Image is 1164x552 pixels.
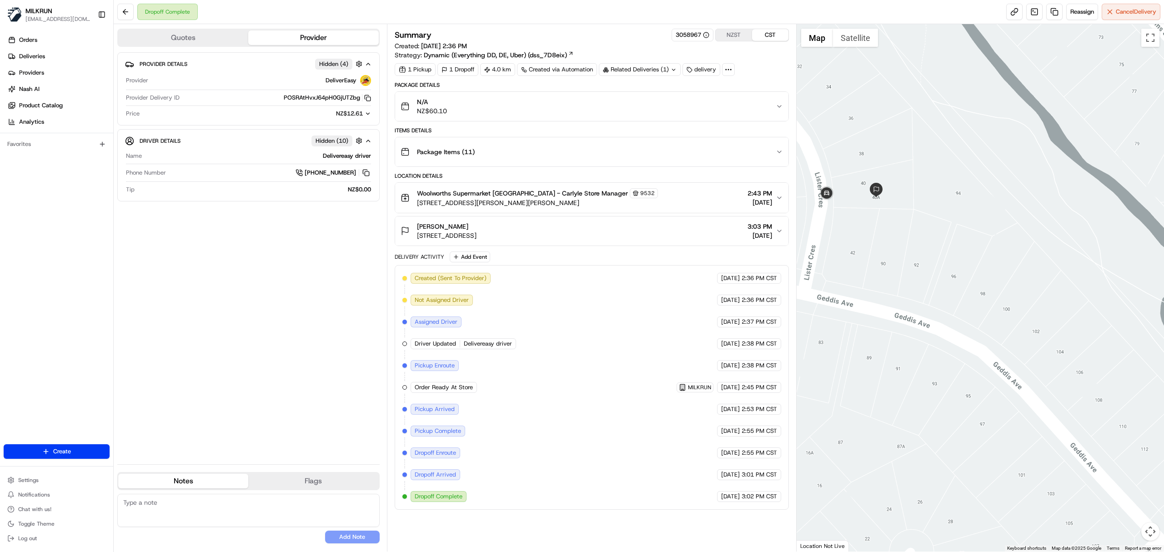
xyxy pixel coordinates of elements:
[742,318,777,326] span: 2:37 PM CST
[1141,522,1159,541] button: Map camera controls
[742,492,777,501] span: 3:02 PM CST
[284,94,371,102] button: POSRAtHvxJ64pH0GjUTZbg
[395,92,788,121] button: N/ANZ$60.10
[311,135,365,146] button: Hidden (10)
[748,222,772,231] span: 3:03 PM
[742,405,777,413] span: 2:53 PM CST
[742,427,777,435] span: 2:55 PM CST
[682,63,720,76] div: delivery
[18,506,51,513] span: Chat with us!
[248,474,378,488] button: Flags
[417,198,658,207] span: [STREET_ADDRESS][PERSON_NAME][PERSON_NAME]
[742,361,777,370] span: 2:38 PM CST
[316,137,348,145] span: Hidden ( 10 )
[315,58,365,70] button: Hidden (4)
[19,52,45,60] span: Deliveries
[716,29,752,41] button: NZST
[415,383,473,391] span: Order Ready At Store
[599,63,681,76] div: Related Deliveries (1)
[721,383,740,391] span: [DATE]
[18,520,55,527] span: Toggle Theme
[125,133,372,148] button: Driver DetailsHidden (10)
[118,30,248,45] button: Quotes
[1125,546,1161,551] a: Report a map error
[417,147,475,156] span: Package Items ( 11 )
[517,63,597,76] div: Created via Automation
[18,535,37,542] span: Log out
[126,169,166,177] span: Phone Number
[721,274,740,282] span: [DATE]
[126,152,142,160] span: Name
[4,98,113,113] a: Product Catalog
[801,29,833,47] button: Show street map
[721,296,740,304] span: [DATE]
[415,471,456,479] span: Dropoff Arrived
[140,137,181,145] span: Driver Details
[424,50,574,60] a: Dynamic (Everything DD, DE, Uber) (dss_7D8eix)
[742,340,777,348] span: 2:38 PM CST
[18,477,39,484] span: Settings
[415,492,462,501] span: Dropoff Complete
[797,540,849,552] div: Location Not Live
[395,216,788,246] button: [PERSON_NAME][STREET_ADDRESS]3:03 PM[DATE]
[19,36,37,44] span: Orders
[248,30,378,45] button: Provider
[395,253,444,261] div: Delivery Activity
[4,115,113,129] a: Analytics
[18,491,50,498] span: Notifications
[25,15,90,23] span: [EMAIL_ADDRESS][DOMAIN_NAME]
[126,76,148,85] span: Provider
[140,60,187,68] span: Provider Details
[721,405,740,413] span: [DATE]
[480,63,515,76] div: 4.0 km
[19,118,44,126] span: Analytics
[640,190,655,197] span: 9532
[721,427,740,435] span: [DATE]
[415,318,457,326] span: Assigned Driver
[1102,4,1160,20] button: CancelDelivery
[4,474,110,487] button: Settings
[395,172,789,180] div: Location Details
[417,97,447,106] span: N/A
[126,94,180,102] span: Provider Delivery ID
[4,4,94,25] button: MILKRUNMILKRUN[EMAIL_ADDRESS][DOMAIN_NAME]
[4,33,113,47] a: Orders
[742,471,777,479] span: 3:01 PM CST
[4,517,110,530] button: Toggle Theme
[721,318,740,326] span: [DATE]
[126,110,140,118] span: Price
[721,492,740,501] span: [DATE]
[145,152,371,160] div: Delivereasy driver
[4,82,113,96] a: Nash AI
[1141,29,1159,47] button: Toggle fullscreen view
[4,137,110,151] div: Favorites
[742,449,777,457] span: 2:55 PM CST
[1116,8,1156,16] span: Cancel Delivery
[296,168,371,178] a: [PHONE_NUMBER]
[319,60,348,68] span: Hidden ( 4 )
[748,231,772,240] span: [DATE]
[4,444,110,459] button: Create
[1066,4,1098,20] button: Reassign
[721,340,740,348] span: [DATE]
[752,29,788,41] button: CST
[7,7,22,22] img: MILKRUN
[417,222,468,231] span: [PERSON_NAME]
[53,447,71,456] span: Create
[138,186,371,194] div: NZ$0.00
[417,189,628,198] span: Woolworths Supermarket [GEOGRAPHIC_DATA] - Carlyle Store Manager
[4,65,113,80] a: Providers
[415,405,455,413] span: Pickup Arrived
[4,49,113,64] a: Deliveries
[4,488,110,501] button: Notifications
[464,340,512,348] span: Delivereasy driver
[799,540,829,552] img: Google
[748,189,772,198] span: 2:43 PM
[118,474,248,488] button: Notes
[25,6,52,15] span: MILKRUN
[833,29,878,47] button: Show satellite imagery
[126,186,135,194] span: Tip
[437,63,478,76] div: 1 Dropoff
[415,361,455,370] span: Pickup Enroute
[395,31,431,39] h3: Summary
